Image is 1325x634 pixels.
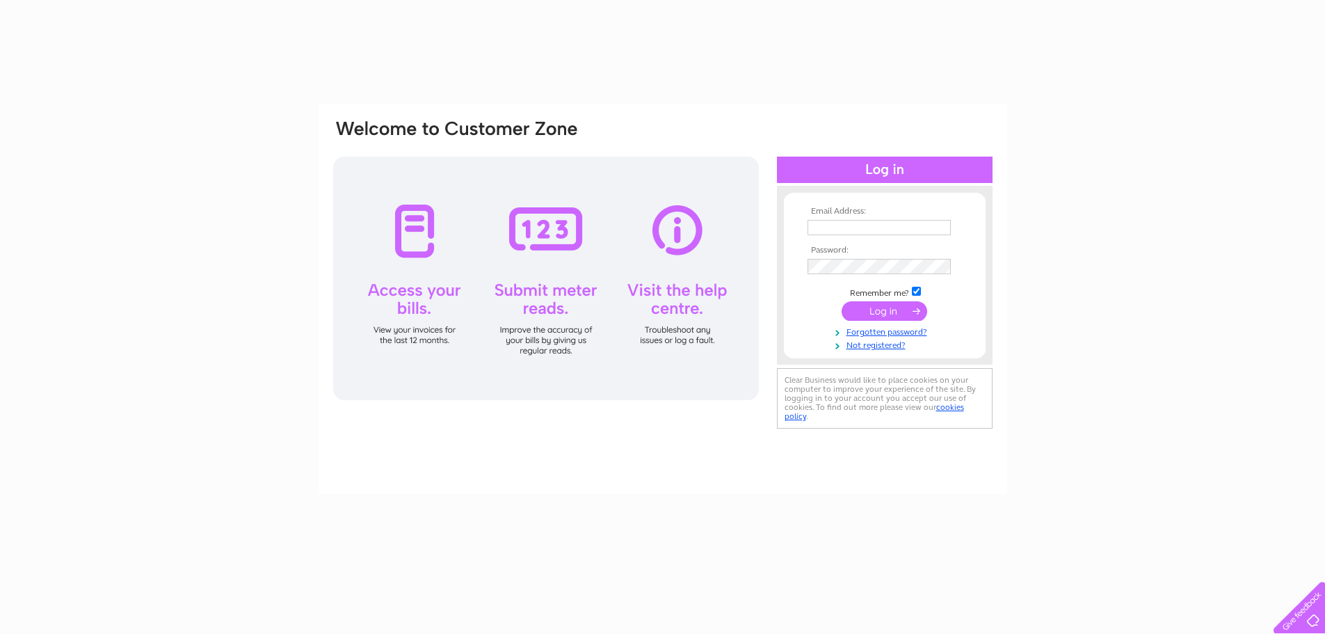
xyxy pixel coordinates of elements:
div: Clear Business would like to place cookies on your computer to improve your experience of the sit... [777,368,993,429]
a: cookies policy [785,402,964,421]
th: Password: [804,246,965,255]
a: Forgotten password? [808,324,965,338]
a: Not registered? [808,338,965,351]
input: Submit [842,301,927,321]
td: Remember me? [804,285,965,299]
th: Email Address: [804,207,965,216]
